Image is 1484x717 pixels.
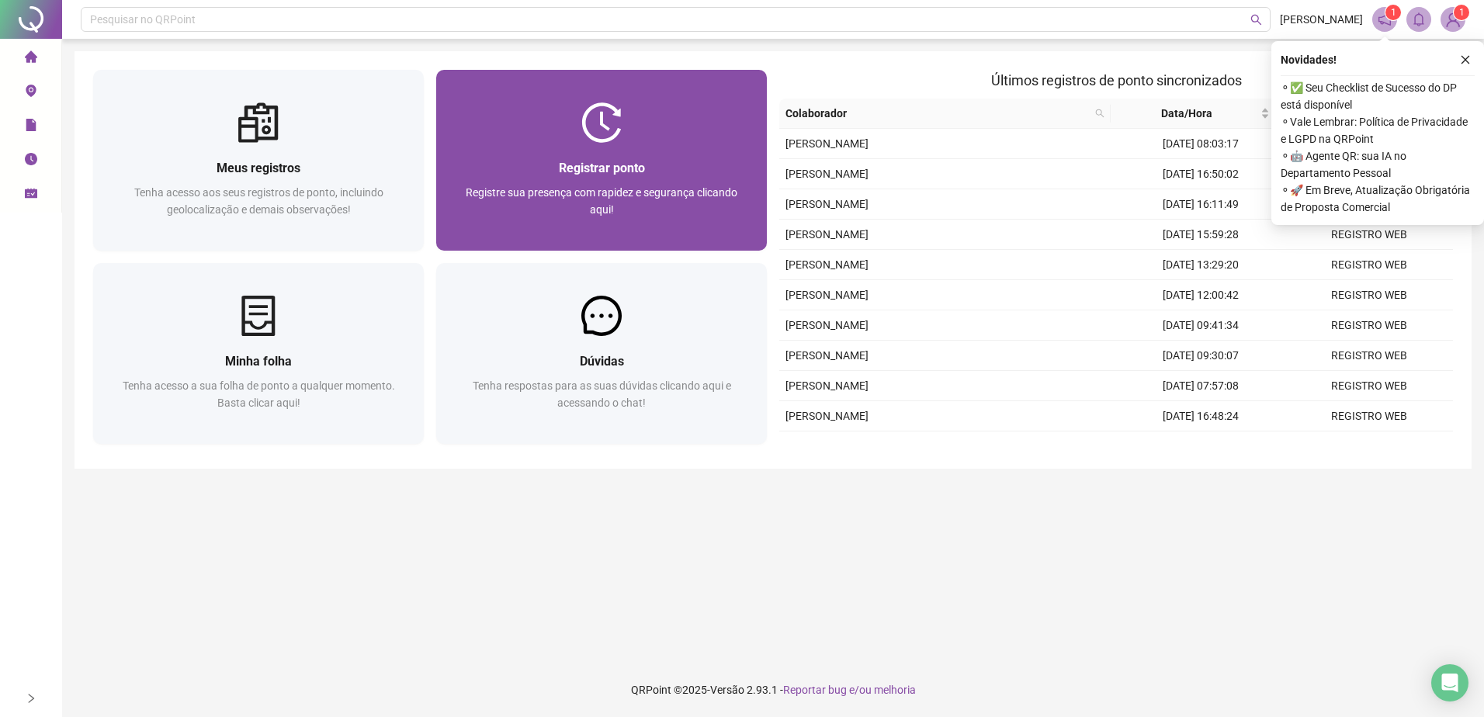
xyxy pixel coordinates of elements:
span: [PERSON_NAME] [785,198,869,210]
span: search [1250,14,1262,26]
span: [PERSON_NAME] [785,410,869,422]
span: 1 [1459,7,1465,18]
span: [PERSON_NAME] [785,258,869,271]
span: ⚬ Vale Lembrar: Política de Privacidade e LGPD na QRPoint [1281,113,1475,147]
th: Data/Hora [1111,99,1276,129]
td: REGISTRO WEB [1285,220,1453,250]
span: [PERSON_NAME] [785,289,869,301]
td: REGISTRO WEB [1285,341,1453,371]
td: [DATE] 13:29:20 [1116,250,1285,280]
td: [DATE] 15:59:28 [1116,220,1285,250]
span: Tenha acesso aos seus registros de ponto, incluindo geolocalização e demais observações! [134,186,383,216]
td: [DATE] 09:30:07 [1116,341,1285,371]
a: DúvidasTenha respostas para as suas dúvidas clicando aqui e acessando o chat! [436,263,767,444]
td: [DATE] 07:57:08 [1116,371,1285,401]
span: right [26,693,36,704]
span: Dúvidas [580,354,624,369]
td: [DATE] 12:00:42 [1116,280,1285,310]
span: Tenha respostas para as suas dúvidas clicando aqui e acessando o chat! [473,379,731,409]
span: home [25,43,37,74]
span: [PERSON_NAME] [785,379,869,392]
span: search [1092,102,1108,125]
span: ⚬ 🤖 Agente QR: sua IA no Departamento Pessoal [1281,147,1475,182]
span: Colaborador [785,105,1089,122]
span: notification [1378,12,1392,26]
sup: Atualize o seu contato no menu Meus Dados [1454,5,1469,20]
td: [DATE] 09:41:34 [1116,310,1285,341]
td: REGISTRO WEB [1285,250,1453,280]
span: search [1095,109,1104,118]
footer: QRPoint © 2025 - 2.93.1 - [62,663,1484,717]
span: schedule [25,180,37,211]
span: close [1460,54,1471,65]
span: bell [1412,12,1426,26]
span: [PERSON_NAME] [1280,11,1363,28]
sup: 1 [1385,5,1401,20]
span: Minha folha [225,354,292,369]
span: Versão [710,684,744,696]
div: Open Intercom Messenger [1431,664,1468,701]
span: [PERSON_NAME] [785,137,869,150]
span: [PERSON_NAME] [785,319,869,331]
span: ⚬ ✅ Seu Checklist de Sucesso do DP está disponível [1281,79,1475,113]
span: Tenha acesso a sua folha de ponto a qualquer momento. Basta clicar aqui! [123,379,395,409]
td: [DATE] 16:48:24 [1116,401,1285,431]
td: [DATE] 13:28:45 [1116,431,1285,462]
td: [DATE] 16:50:02 [1116,159,1285,189]
img: 89307 [1441,8,1465,31]
span: Data/Hora [1117,105,1257,122]
td: REGISTRO WEB [1285,431,1453,462]
span: Registrar ponto [559,161,645,175]
span: ⚬ 🚀 Em Breve, Atualização Obrigatória de Proposta Comercial [1281,182,1475,216]
span: 1 [1391,7,1396,18]
span: file [25,112,37,143]
span: Novidades ! [1281,51,1337,68]
span: [PERSON_NAME] [785,228,869,241]
td: [DATE] 16:11:49 [1116,189,1285,220]
a: Registrar pontoRegistre sua presença com rapidez e segurança clicando aqui! [436,70,767,251]
a: Minha folhaTenha acesso a sua folha de ponto a qualquer momento. Basta clicar aqui! [93,263,424,444]
span: clock-circle [25,146,37,177]
a: Meus registrosTenha acesso aos seus registros de ponto, incluindo geolocalização e demais observa... [93,70,424,251]
td: REGISTRO WEB [1285,401,1453,431]
span: [PERSON_NAME] [785,168,869,180]
span: Meus registros [217,161,300,175]
span: Reportar bug e/ou melhoria [783,684,916,696]
td: [DATE] 08:03:17 [1116,129,1285,159]
span: Últimos registros de ponto sincronizados [991,72,1242,88]
td: REGISTRO WEB [1285,310,1453,341]
span: environment [25,78,37,109]
td: REGISTRO WEB [1285,280,1453,310]
td: REGISTRO WEB [1285,371,1453,401]
span: Registre sua presença com rapidez e segurança clicando aqui! [466,186,737,216]
span: [PERSON_NAME] [785,349,869,362]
